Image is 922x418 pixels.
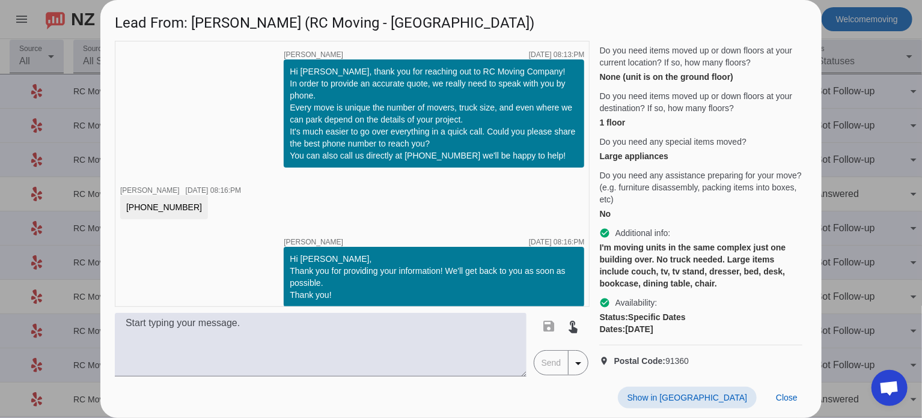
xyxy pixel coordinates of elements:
[126,201,202,213] div: [PHONE_NUMBER]
[766,387,807,408] button: Close
[614,356,665,366] strong: Postal Code:
[529,238,584,246] div: [DATE] 08:16:PM
[599,117,802,129] div: 1 floor
[284,238,343,246] span: [PERSON_NAME]
[599,241,802,289] div: I'm moving units in the same complex just one building over. No truck needed. Large items include...
[599,297,610,308] mat-icon: check_circle
[599,356,614,366] mat-icon: location_on
[529,51,584,58] div: [DATE] 08:13:PM
[120,186,180,195] span: [PERSON_NAME]
[284,51,343,58] span: [PERSON_NAME]
[618,387,757,408] button: Show in [GEOGRAPHIC_DATA]
[186,187,241,194] div: [DATE] 08:16:PM
[599,169,802,205] span: Do you need any assistance preparing for your move? (e.g. furniture disassembly, packing items in...
[599,208,802,220] div: No
[599,150,802,162] div: Large appliances
[615,297,657,309] span: Availability:
[599,71,802,83] div: None (unit is on the ground floor)
[599,44,802,68] span: Do you need items moved up or down floors at your current location? If so, how many floors?
[872,370,908,406] div: Open chat
[290,65,578,162] div: Hi [PERSON_NAME], thank you for reaching out to RC Moving Company! In order to provide an accurat...
[627,393,747,402] span: Show in [GEOGRAPHIC_DATA]
[571,356,585,371] mat-icon: arrow_drop_down
[599,228,610,238] mat-icon: check_circle
[599,323,802,335] div: [DATE]
[599,90,802,114] span: Do you need items moved up or down floors at your destination? If so, how many floors?
[599,136,746,148] span: Do you need any special items moved?
[290,253,578,301] div: Hi [PERSON_NAME], Thank you for providing your information! We'll get back to you as soon as poss...
[615,227,670,239] span: Additional info:
[566,319,581,333] mat-icon: touch_app
[776,393,798,402] span: Close
[599,324,625,334] strong: Dates:
[614,355,689,367] span: 91360
[599,311,802,323] div: Specific Dates
[599,312,627,322] strong: Status:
